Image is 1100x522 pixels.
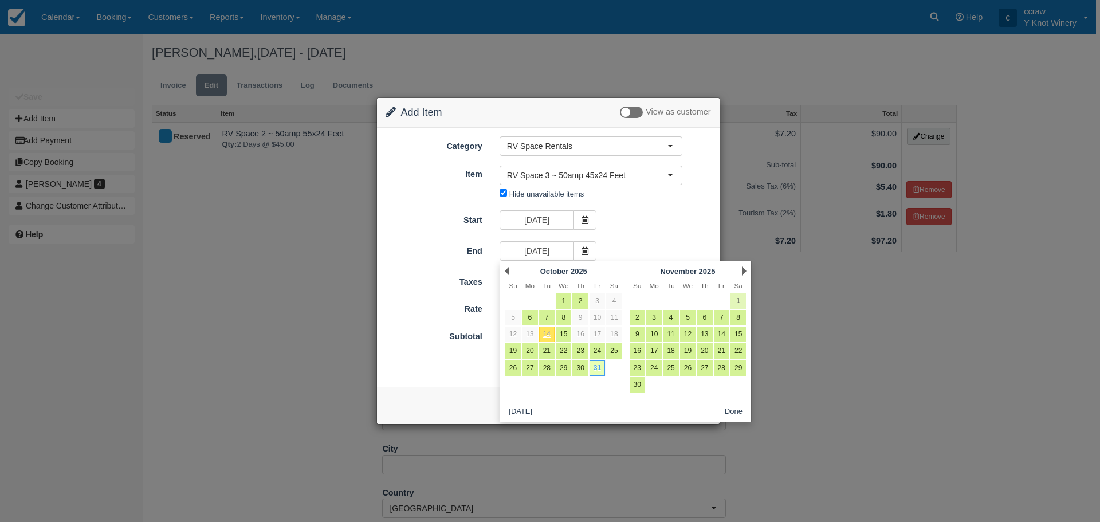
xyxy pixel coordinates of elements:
[667,282,674,289] span: Tuesday
[572,310,588,325] a: 9
[697,310,712,325] a: 6
[590,293,605,309] a: 3
[377,299,491,315] label: Rate
[699,267,716,276] span: 2025
[663,310,678,325] a: 4
[680,360,696,376] a: 26
[730,343,746,359] a: 22
[630,343,645,359] a: 16
[522,310,537,325] a: 6
[509,282,517,289] span: Sunday
[590,360,605,376] a: 31
[543,282,551,289] span: Tuesday
[680,343,696,359] a: 19
[630,327,645,342] a: 9
[646,108,710,117] span: View as customer
[377,272,491,288] label: Taxes
[505,266,509,276] a: Prev
[377,164,491,180] label: Item
[714,343,729,359] a: 21
[714,327,729,342] a: 14
[509,190,584,198] label: Hide unavailable items
[714,310,729,325] a: 7
[663,327,678,342] a: 11
[505,405,537,419] button: [DATE]
[680,310,696,325] a: 5
[377,136,491,152] label: Category
[697,327,712,342] a: 13
[576,282,584,289] span: Thursday
[556,293,571,309] a: 1
[505,327,521,342] a: 12
[730,360,746,376] a: 29
[720,405,747,419] button: Done
[377,327,491,343] label: Subtotal
[606,310,622,325] a: 11
[680,327,696,342] a: 12
[559,282,568,289] span: Wednesday
[507,140,667,152] span: RV Space Rentals
[590,310,605,325] a: 10
[572,293,588,309] a: 2
[539,360,555,376] a: 28
[606,327,622,342] a: 18
[556,327,571,342] a: 15
[401,107,442,118] span: Add Item
[730,327,746,342] a: 15
[630,377,645,393] a: 30
[522,360,537,376] a: 27
[491,300,720,319] div: 1 Day @ $45.00
[500,136,682,156] button: RV Space Rentals
[572,327,588,342] a: 16
[505,310,521,325] a: 5
[742,266,747,276] a: Next
[556,310,571,325] a: 8
[606,293,622,309] a: 4
[610,282,618,289] span: Saturday
[540,267,569,276] span: October
[714,360,729,376] a: 28
[646,360,662,376] a: 24
[590,343,605,359] a: 24
[377,210,491,226] label: Start
[646,327,662,342] a: 10
[663,360,678,376] a: 25
[556,343,571,359] a: 22
[630,310,645,325] a: 2
[730,293,746,309] a: 1
[572,343,588,359] a: 23
[525,282,535,289] span: Monday
[556,360,571,376] a: 29
[683,282,693,289] span: Wednesday
[507,170,667,181] span: RV Space 3 ~ 50amp 45x24 Feet
[606,343,622,359] a: 25
[572,360,588,376] a: 30
[500,166,682,185] button: RV Space 3 ~ 50amp 45x24 Feet
[630,360,645,376] a: 23
[594,282,600,289] span: Friday
[377,241,491,257] label: End
[590,327,605,342] a: 17
[539,343,555,359] a: 21
[697,343,712,359] a: 20
[730,310,746,325] a: 8
[650,282,659,289] span: Monday
[505,343,521,359] a: 19
[646,343,662,359] a: 17
[522,343,537,359] a: 20
[697,360,712,376] a: 27
[663,343,678,359] a: 18
[539,327,555,342] a: 14
[505,360,521,376] a: 26
[522,327,537,342] a: 13
[701,282,709,289] span: Thursday
[718,282,725,289] span: Friday
[571,267,587,276] span: 2025
[539,310,555,325] a: 7
[734,282,742,289] span: Saturday
[646,310,662,325] a: 3
[633,282,641,289] span: Sunday
[661,267,697,276] span: November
